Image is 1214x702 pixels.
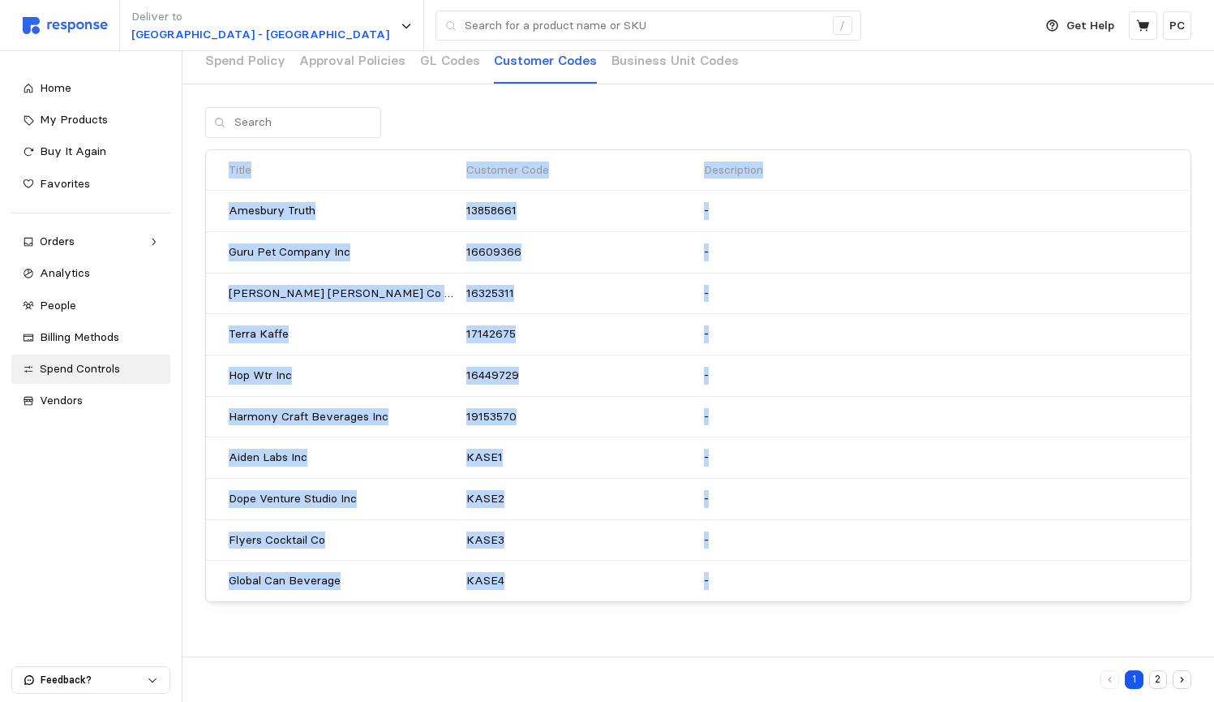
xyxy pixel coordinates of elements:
[704,449,1049,467] p: -
[833,16,852,36] div: /
[40,329,119,344] span: Billing Methods
[11,106,170,135] a: My Products
[229,285,455,303] p: [PERSON_NAME] [PERSON_NAME] Co Dba Pk [PERSON_NAME]
[1149,670,1168,689] button: 2
[466,490,693,508] p: KASE2
[704,532,1049,549] p: -
[704,202,1049,220] p: -
[229,243,350,261] p: Guru Pet Company Inc
[40,393,83,407] span: Vendors
[41,673,147,687] p: Feedback?
[466,243,693,261] p: 16609366
[131,26,389,44] p: [GEOGRAPHIC_DATA] - [GEOGRAPHIC_DATA]
[466,162,549,179] p: Customer Code
[704,285,1049,303] p: -
[229,408,388,426] p: Harmony Craft Beverages Inc
[12,667,169,693] button: Feedback?
[40,298,76,312] span: People
[229,367,292,385] p: Hop Wtr Inc
[466,285,693,303] p: 16325311
[466,449,693,467] p: KASE1
[466,572,693,590] p: KASE4
[40,233,142,251] div: Orders
[11,74,170,103] a: Home
[1163,11,1191,40] button: PC
[229,532,325,549] p: Flyers Cocktail Co
[40,112,108,127] span: My Products
[704,162,763,179] p: Description
[704,408,1049,426] p: -
[234,108,372,137] input: Search
[494,50,597,71] p: Customer Codes
[229,162,251,179] p: Title
[466,532,693,549] p: KASE3
[229,202,315,220] p: Amesbury Truth
[40,361,120,376] span: Spend Controls
[1036,11,1124,41] button: Get Help
[11,170,170,199] a: Favorites
[1066,17,1114,35] p: Get Help
[229,490,357,508] p: Dope Venture Studio Inc
[466,408,693,426] p: 19153570
[40,176,90,191] span: Favorites
[11,259,170,288] a: Analytics
[466,367,693,385] p: 16449729
[704,490,1049,508] p: -
[40,144,106,158] span: Buy It Again
[11,355,170,384] a: Spend Controls
[466,202,693,220] p: 13858661
[704,572,1049,590] p: -
[229,572,341,590] p: Global Can Beverage
[11,291,170,321] a: People
[299,50,405,71] p: Approval Policies
[704,325,1049,343] p: -
[1169,17,1185,35] p: PC
[704,243,1049,261] p: -
[11,227,170,256] a: Orders
[229,325,289,343] p: Terra Kaffe
[704,367,1049,385] p: -
[11,386,170,416] a: Vendors
[11,323,170,352] a: Billing Methods
[465,11,824,41] input: Search for a product name or SKU
[205,50,285,71] p: Spend Policy
[1125,670,1143,689] button: 1
[466,325,693,343] p: 17142675
[11,137,170,166] a: Buy It Again
[40,80,71,95] span: Home
[420,50,480,71] p: GL Codes
[611,50,739,71] p: Business Unit Codes
[23,17,108,34] img: svg%3e
[131,8,389,26] p: Deliver to
[229,449,307,467] p: Aiden Labs Inc
[40,265,90,280] span: Analytics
